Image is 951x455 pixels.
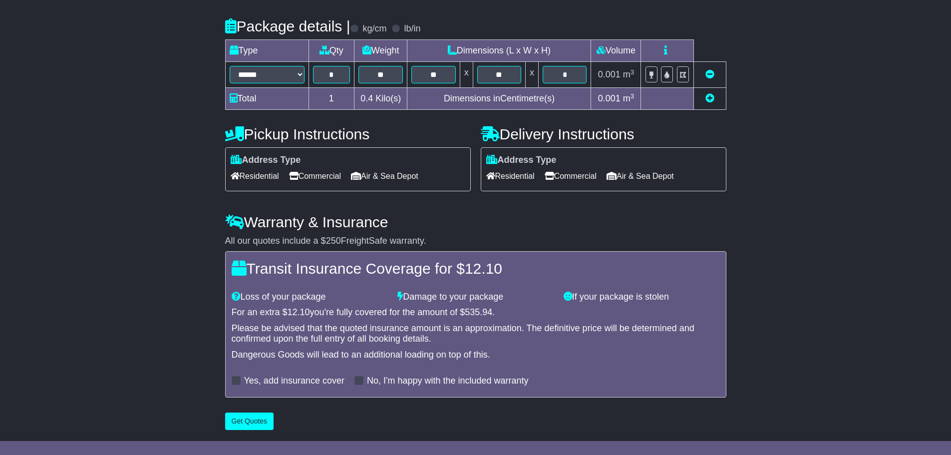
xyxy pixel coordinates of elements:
[407,40,591,62] td: Dimensions (L x W x H)
[407,88,591,110] td: Dimensions in Centimetre(s)
[289,168,341,184] span: Commercial
[362,23,386,34] label: kg/cm
[465,260,502,277] span: 12.10
[232,323,720,345] div: Please be advised that the quoted insurance amount is an approximation. The definitive price will...
[526,62,539,88] td: x
[225,88,309,110] td: Total
[232,260,720,277] h4: Transit Insurance Coverage for $
[326,236,341,246] span: 250
[309,40,354,62] td: Qty
[309,88,354,110] td: 1
[607,168,674,184] span: Air & Sea Depot
[354,40,407,62] td: Weight
[598,93,621,103] span: 0.001
[225,18,350,34] h4: Package details |
[598,69,621,79] span: 0.001
[545,168,597,184] span: Commercial
[705,69,714,79] a: Remove this item
[227,292,393,303] div: Loss of your package
[559,292,725,303] div: If your package is stolen
[225,236,726,247] div: All our quotes include a $ FreightSafe warranty.
[288,307,310,317] span: 12.10
[623,93,634,103] span: m
[231,155,301,166] label: Address Type
[705,93,714,103] a: Add new item
[225,413,274,430] button: Get Quotes
[225,214,726,230] h4: Warranty & Insurance
[631,68,634,76] sup: 3
[486,168,535,184] span: Residential
[460,62,473,88] td: x
[225,126,471,142] h4: Pickup Instructions
[404,23,420,34] label: lb/in
[225,40,309,62] td: Type
[232,307,720,318] div: For an extra $ you're fully covered for the amount of $ .
[232,350,720,361] div: Dangerous Goods will lead to an additional loading on top of this.
[623,69,634,79] span: m
[591,40,641,62] td: Volume
[367,376,529,387] label: No, I'm happy with the included warranty
[351,168,418,184] span: Air & Sea Depot
[631,92,634,100] sup: 3
[486,155,557,166] label: Address Type
[360,93,373,103] span: 0.4
[392,292,559,303] div: Damage to your package
[354,88,407,110] td: Kilo(s)
[244,376,344,387] label: Yes, add insurance cover
[231,168,279,184] span: Residential
[481,126,726,142] h4: Delivery Instructions
[465,307,492,317] span: 535.94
